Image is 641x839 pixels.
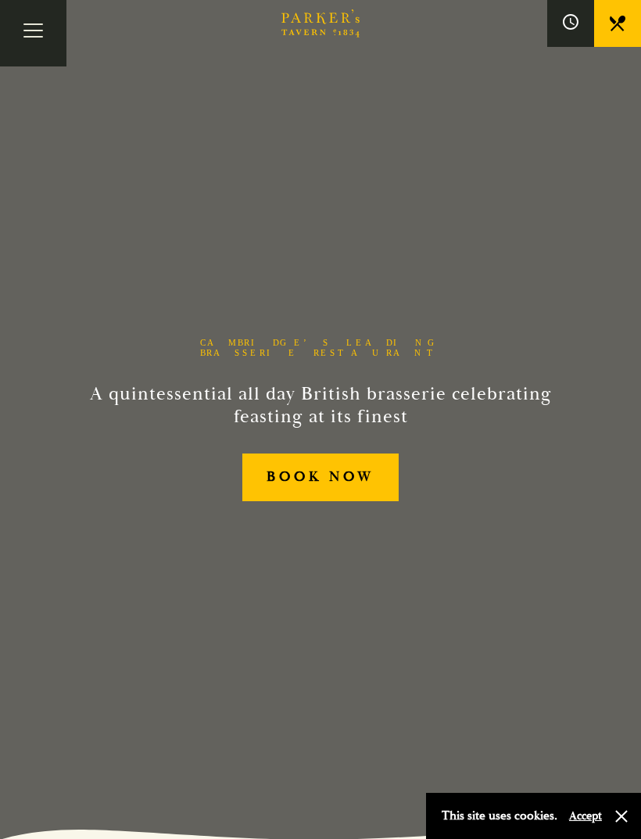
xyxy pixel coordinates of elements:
[89,383,552,428] h2: A quintessential all day British brasserie celebrating feasting at its finest
[442,805,557,827] p: This site uses cookies.
[242,454,398,501] a: BOOK NOW
[614,809,629,824] button: Close and accept
[176,338,465,358] h1: Cambridge’s Leading Brasserie Restaurant
[569,809,602,823] button: Accept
